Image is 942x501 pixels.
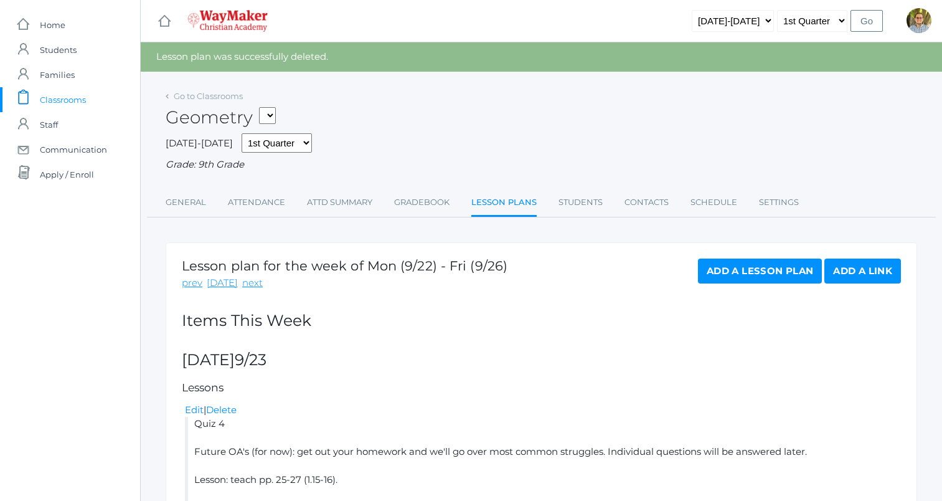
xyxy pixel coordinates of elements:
a: Settings [759,190,799,215]
a: Schedule [690,190,737,215]
a: Add a Link [824,259,901,284]
span: Home [40,12,65,37]
span: Staff [40,112,58,137]
a: Go to Classrooms [174,91,243,101]
h2: Geometry [166,108,276,127]
input: Go [850,10,883,32]
span: Families [40,62,75,87]
a: [DATE] [207,276,238,290]
span: Communication [40,137,107,162]
span: Apply / Enroll [40,162,94,187]
div: Kylen Braileanu [907,8,931,33]
a: Students [558,190,603,215]
img: 4_waymaker-logo-stack-white.png [187,10,268,32]
a: Delete [206,404,237,416]
h5: Lessons [182,382,901,394]
span: 9/23 [235,350,266,369]
div: | [185,403,901,417]
a: Attendance [228,190,285,215]
div: Grade: 9th Grade [166,158,917,172]
a: Attd Summary [307,190,372,215]
div: Lesson plan was successfully deleted. [141,42,942,72]
span: Classrooms [40,87,86,112]
span: Students [40,37,77,62]
a: prev [182,276,202,290]
a: next [242,276,263,290]
a: General [166,190,206,215]
a: Contacts [624,190,669,215]
h1: Lesson plan for the week of Mon (9/22) - Fri (9/26) [182,259,507,273]
a: Edit [185,404,204,416]
span: [DATE]-[DATE] [166,137,233,149]
a: Add a Lesson Plan [698,259,822,284]
h2: Items This Week [182,312,901,330]
a: Lesson Plans [471,190,537,217]
a: Gradebook [394,190,450,215]
h2: [DATE] [182,351,901,369]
